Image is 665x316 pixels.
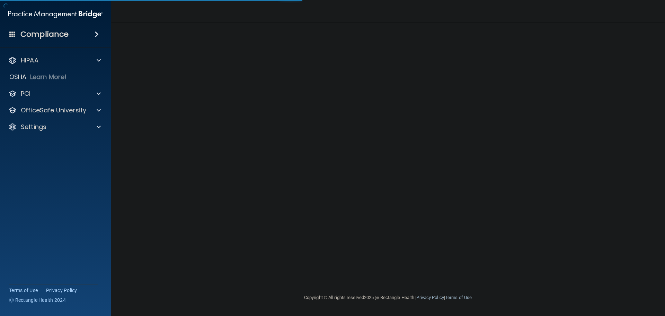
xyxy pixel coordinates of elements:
[21,123,46,131] p: Settings
[9,287,38,294] a: Terms of Use
[21,89,30,98] p: PCI
[261,287,514,309] div: Copyright © All rights reserved 2025 @ Rectangle Health | |
[416,295,444,300] a: Privacy Policy
[8,123,101,131] a: Settings
[21,56,38,65] p: HIPAA
[8,56,101,65] a: HIPAA
[8,106,101,114] a: OfficeSafe University
[21,106,86,114] p: OfficeSafe University
[9,297,66,304] span: Ⓒ Rectangle Health 2024
[445,295,472,300] a: Terms of Use
[8,7,103,21] img: PMB logo
[46,287,77,294] a: Privacy Policy
[30,73,67,81] p: Learn More!
[8,89,101,98] a: PCI
[20,29,69,39] h4: Compliance
[9,73,27,81] p: OSHA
